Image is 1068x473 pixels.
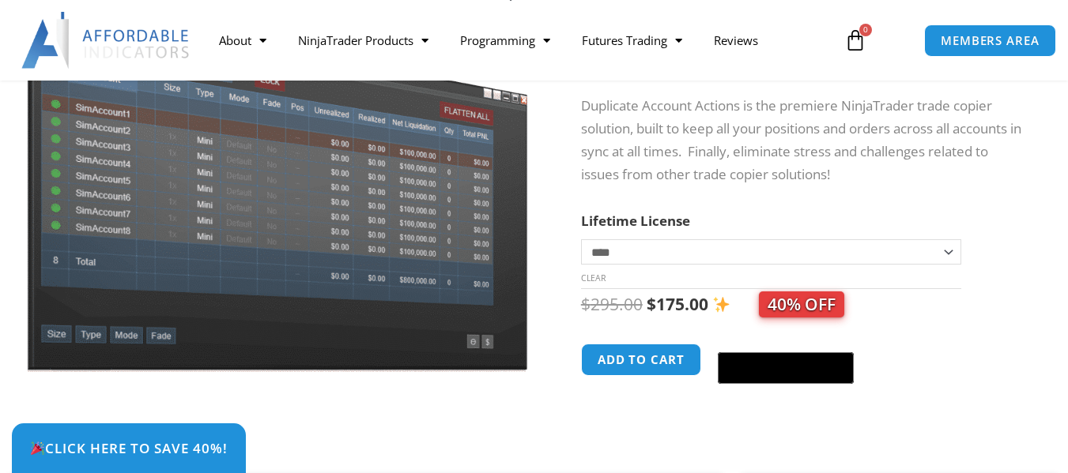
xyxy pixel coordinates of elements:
[21,12,191,69] img: LogoAI | Affordable Indicators – NinjaTrader
[203,22,282,58] a: About
[718,352,854,384] button: Buy with GPay
[821,17,890,63] a: 0
[859,24,872,36] span: 0
[30,441,228,455] span: Click Here to save 40%!
[759,291,844,317] span: 40% OFF
[581,293,643,315] bdi: 295.00
[941,35,1040,47] span: MEMBERS AREA
[282,22,444,58] a: NinjaTrader Products
[12,423,246,473] a: 🎉Click Here to save 40%!
[647,293,708,315] bdi: 175.00
[581,343,701,376] button: Add to cart
[698,22,774,58] a: Reviews
[566,22,698,58] a: Futures Trading
[713,296,730,313] img: ✨
[444,22,566,58] a: Programming
[581,212,690,230] label: Lifetime License
[647,293,656,315] span: $
[715,341,857,343] iframe: Secure payment input frame
[31,441,44,455] img: 🎉
[581,396,1028,411] iframe: PayPal Message 1
[581,95,1028,186] p: Duplicate Account Actions is the premiere NinjaTrader trade copier solution, built to keep all yo...
[924,24,1056,57] a: MEMBERS AREA
[581,293,591,315] span: $
[581,272,606,283] a: Clear options
[203,22,833,58] nav: Menu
